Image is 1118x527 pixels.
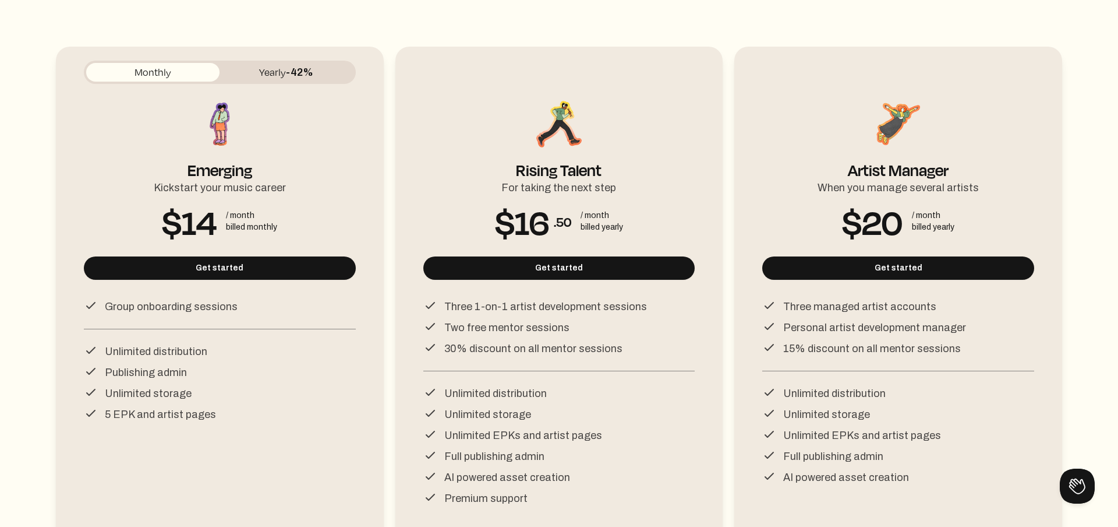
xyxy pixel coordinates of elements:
p: Unlimited EPKs and artist pages [444,427,602,444]
div: billed monthly [226,222,277,233]
button: Get started [423,257,695,280]
p: Unlimited distribution [105,343,207,360]
iframe: Toggle Customer Support [1060,469,1095,504]
p: Group onboarding sessions [105,298,238,315]
p: 5 EPK and artist pages [105,406,216,423]
button: Yearly-42% [220,63,353,82]
button: Monthly [86,63,220,82]
p: Unlimited storage [783,406,870,423]
div: / month [912,210,954,222]
span: .50 [554,212,571,231]
p: Three 1-on-1 artist development sessions [444,298,647,315]
p: Two free mentor sessions [444,319,569,336]
img: Rising Talent [533,98,585,150]
p: Full publishing admin [783,448,883,465]
div: Rising Talent [516,150,602,175]
p: Personal artist development manager [783,319,966,336]
div: billed yearly [581,222,623,233]
p: 30% discount on all mentor sessions [444,340,622,357]
p: Premium support [444,490,528,507]
div: Artist Manager [848,150,949,175]
img: Emerging [193,98,246,150]
p: Unlimited distribution [444,385,547,402]
span: $20 [842,212,903,231]
p: Unlimited distribution [783,385,886,402]
span: $14 [162,212,217,231]
div: When you manage several artists [818,175,979,196]
p: Publishing admin [105,364,187,381]
div: Kickstart your music career [154,175,286,196]
p: Unlimited storage [444,406,531,423]
p: Three managed artist accounts [783,298,936,315]
p: Full publishing admin [444,448,544,465]
div: For taking the next step [501,175,616,196]
div: billed yearly [912,222,954,233]
img: Artist Manager [872,98,925,150]
p: Unlimited storage [105,385,192,402]
p: Unlimited EPKs and artist pages [783,427,941,444]
button: Get started [84,257,356,280]
div: / month [226,210,277,222]
span: $16 [495,212,549,231]
span: -42% [286,66,313,78]
p: AI powered asset creation [783,469,909,486]
button: Get started [762,257,1034,280]
div: / month [581,210,623,222]
div: Emerging [187,150,252,175]
p: AI powered asset creation [444,469,570,486]
p: 15% discount on all mentor sessions [783,340,961,357]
